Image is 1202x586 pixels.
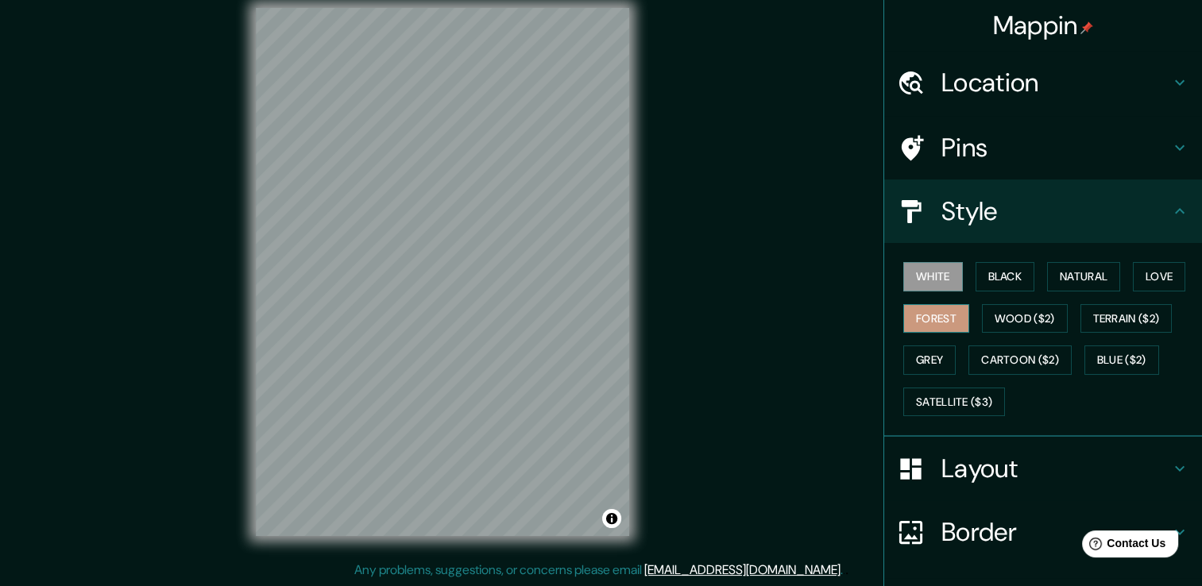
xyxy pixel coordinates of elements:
a: [EMAIL_ADDRESS][DOMAIN_NAME] [644,561,841,578]
div: Style [884,179,1202,243]
h4: Location [941,67,1170,98]
h4: Layout [941,453,1170,484]
button: Grey [903,345,956,375]
iframe: Help widget launcher [1061,524,1185,569]
button: Forest [903,304,969,333]
button: Natural [1047,262,1120,291]
button: Cartoon ($2) [968,345,1072,375]
div: . [845,561,848,580]
p: Any problems, suggestions, or concerns please email . [354,561,843,580]
button: Blue ($2) [1084,345,1159,375]
canvas: Map [256,8,629,536]
button: White [903,262,963,291]
h4: Pins [941,132,1170,164]
div: Location [884,51,1202,114]
h4: Style [941,195,1170,227]
button: Black [976,262,1035,291]
div: Pins [884,116,1202,179]
button: Wood ($2) [982,304,1068,333]
div: . [843,561,845,580]
div: Border [884,500,1202,564]
button: Toggle attribution [602,509,621,528]
img: pin-icon.png [1080,21,1093,34]
button: Terrain ($2) [1080,304,1173,333]
div: Layout [884,437,1202,500]
h4: Mappin [993,10,1094,41]
button: Love [1133,262,1185,291]
button: Satellite ($3) [903,387,1005,417]
h4: Border [941,516,1170,548]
